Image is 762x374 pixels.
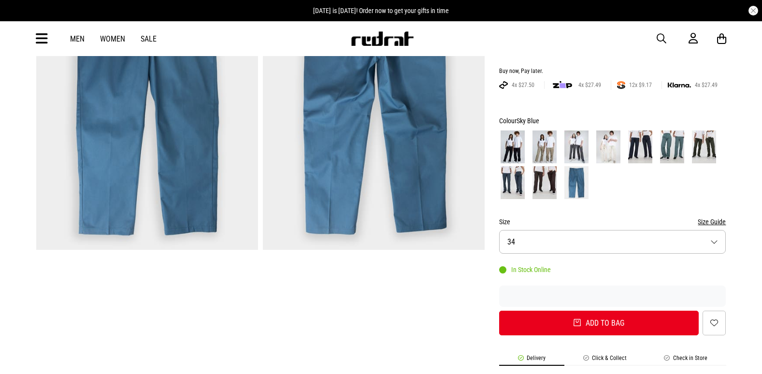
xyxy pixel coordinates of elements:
img: Khaki [532,130,557,163]
div: Colour [499,115,726,127]
button: Size Guide [698,216,726,228]
img: Lincoln Green [660,130,684,163]
div: Buy now, Pay later. [499,68,726,75]
button: Add to bag [499,311,699,335]
a: Men [70,34,85,43]
span: Sky Blue [517,117,539,125]
img: Dark Navy [628,130,652,163]
span: 12x $9.17 [625,81,656,89]
span: 34 [507,237,515,246]
img: Charcoal [564,130,589,163]
img: Dark Brown [532,166,557,199]
img: SPLITPAY [617,81,625,89]
button: 34 [499,230,726,254]
iframe: Customer reviews powered by Trustpilot [499,291,726,301]
li: Click & Collect [564,355,646,366]
img: AFTERPAY [499,81,508,89]
span: 4x $27.49 [691,81,721,89]
a: Women [100,34,125,43]
img: Redrat logo [350,31,414,46]
img: Black/Black [501,130,525,163]
img: KLARNA [668,83,691,88]
img: zip [553,80,572,90]
img: Olive Green [692,130,716,163]
li: Check in Store [646,355,726,366]
img: Airforce Blue [501,166,525,199]
span: 4x $27.50 [508,81,538,89]
img: Sky Blue [564,166,589,199]
img: Bone [596,130,620,163]
li: Delivery [499,355,564,366]
span: [DATE] is [DATE]! Order now to get your gifts in time [313,7,449,14]
span: 4x $27.49 [575,81,605,89]
div: In Stock Online [499,266,551,273]
div: Size [499,216,726,228]
a: Sale [141,34,157,43]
